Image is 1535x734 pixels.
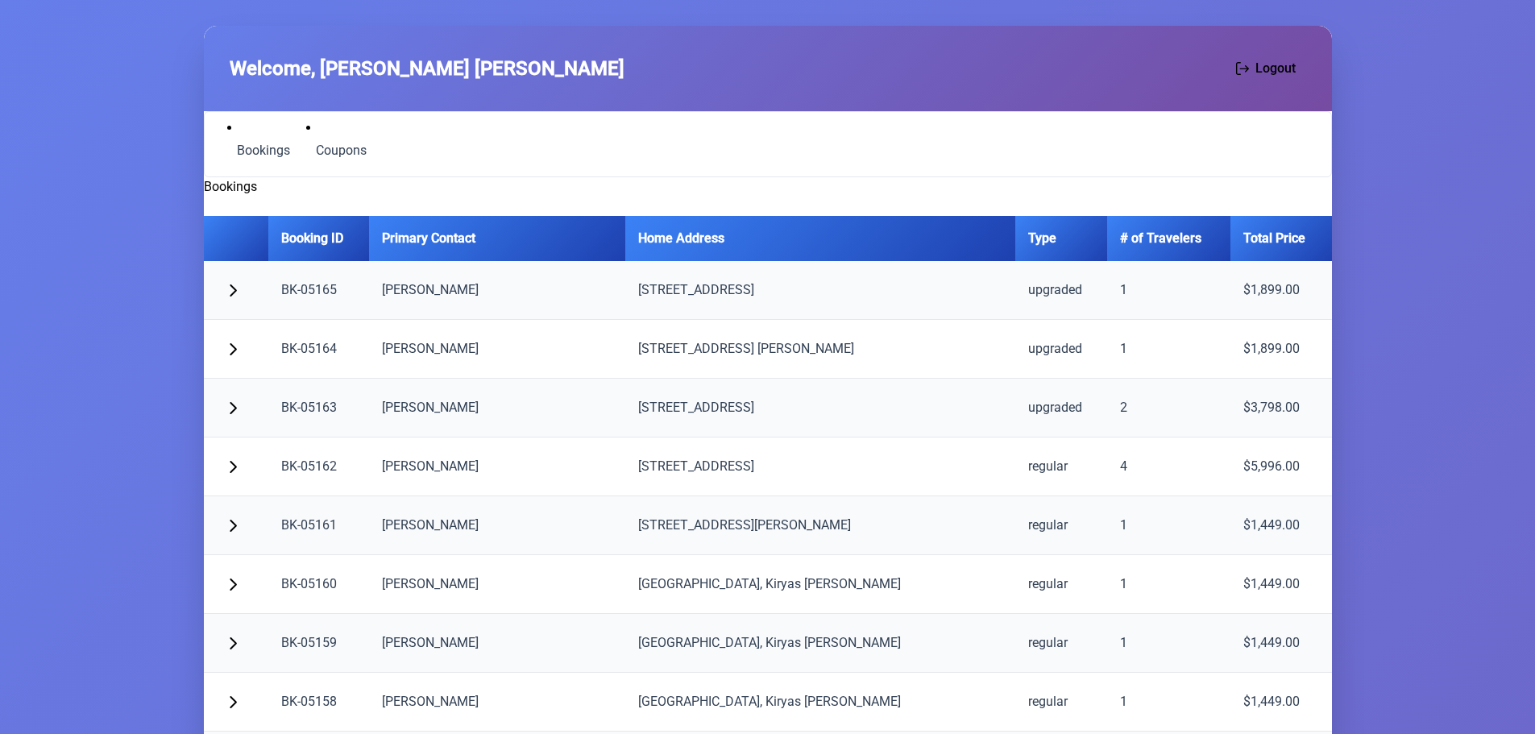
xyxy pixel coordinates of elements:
[1015,216,1107,261] th: Type
[1230,261,1332,320] td: $1,899.00
[268,555,370,614] td: BK-05160
[268,437,370,496] td: BK-05162
[369,437,625,496] td: [PERSON_NAME]
[1107,555,1230,614] td: 1
[1107,437,1230,496] td: 4
[1107,496,1230,555] td: 1
[268,673,370,732] td: BK-05158
[227,138,300,164] a: Bookings
[1015,437,1107,496] td: regular
[369,496,625,555] td: [PERSON_NAME]
[1230,379,1332,437] td: $3,798.00
[1255,59,1296,78] span: Logout
[306,118,376,164] li: Coupons
[1107,216,1230,261] th: # of Travelers
[369,216,625,261] th: Primary Contact
[1230,216,1332,261] th: Total Price
[1230,555,1332,614] td: $1,449.00
[369,673,625,732] td: [PERSON_NAME]
[1107,320,1230,379] td: 1
[1107,261,1230,320] td: 1
[625,496,1015,555] td: [STREET_ADDRESS][PERSON_NAME]
[369,379,625,437] td: [PERSON_NAME]
[1230,614,1332,673] td: $1,449.00
[1015,320,1107,379] td: upgraded
[1015,614,1107,673] td: regular
[1015,555,1107,614] td: regular
[1107,614,1230,673] td: 1
[268,216,370,261] th: Booking ID
[1015,261,1107,320] td: upgraded
[1230,673,1332,732] td: $1,449.00
[1107,379,1230,437] td: 2
[369,555,625,614] td: [PERSON_NAME]
[1230,437,1332,496] td: $5,996.00
[268,496,370,555] td: BK-05161
[625,437,1015,496] td: [STREET_ADDRESS]
[316,144,367,157] span: Coupons
[1015,673,1107,732] td: regular
[204,177,1332,197] h2: Bookings
[369,261,625,320] td: [PERSON_NAME]
[306,138,376,164] a: Coupons
[625,320,1015,379] td: [STREET_ADDRESS] [PERSON_NAME]
[230,54,624,83] span: Welcome, [PERSON_NAME] [PERSON_NAME]
[227,118,300,164] li: Bookings
[625,216,1015,261] th: Home Address
[625,261,1015,320] td: [STREET_ADDRESS]
[1015,496,1107,555] td: regular
[625,379,1015,437] td: [STREET_ADDRESS]
[369,320,625,379] td: [PERSON_NAME]
[268,614,370,673] td: BK-05159
[625,614,1015,673] td: [GEOGRAPHIC_DATA], Kiryas [PERSON_NAME]
[1015,379,1107,437] td: upgraded
[625,555,1015,614] td: [GEOGRAPHIC_DATA], Kiryas [PERSON_NAME]
[1107,673,1230,732] td: 1
[268,320,370,379] td: BK-05164
[237,144,290,157] span: Bookings
[268,379,370,437] td: BK-05163
[1230,320,1332,379] td: $1,899.00
[1226,52,1306,85] button: Logout
[268,261,370,320] td: BK-05165
[1230,496,1332,555] td: $1,449.00
[369,614,625,673] td: [PERSON_NAME]
[625,673,1015,732] td: [GEOGRAPHIC_DATA], Kiryas [PERSON_NAME]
